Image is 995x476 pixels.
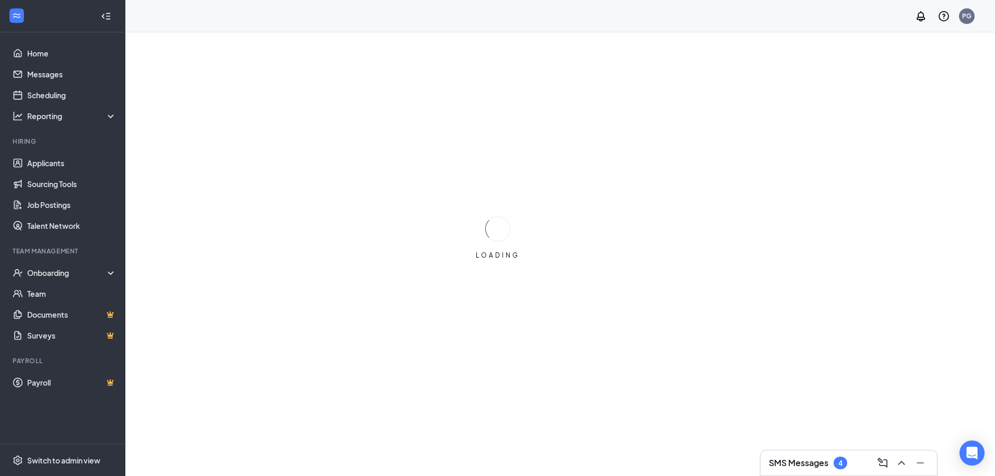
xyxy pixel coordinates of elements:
div: Reporting [27,111,117,121]
a: SurveysCrown [27,325,116,346]
svg: ChevronUp [895,457,908,469]
a: Home [27,43,116,64]
button: ComposeMessage [874,455,891,471]
a: DocumentsCrown [27,304,116,325]
div: Payroll [13,356,114,365]
a: Applicants [27,153,116,173]
a: Scheduling [27,85,116,106]
svg: Settings [13,455,23,466]
button: Minimize [912,455,929,471]
div: Switch to admin view [27,455,100,466]
div: 4 [838,459,842,468]
a: PayrollCrown [27,372,116,393]
svg: ComposeMessage [876,457,889,469]
a: Talent Network [27,215,116,236]
div: LOADING [472,251,524,260]
div: Team Management [13,247,114,256]
svg: Analysis [13,111,23,121]
h3: SMS Messages [769,457,828,469]
svg: Collapse [101,11,111,21]
a: Team [27,283,116,304]
button: ChevronUp [893,455,910,471]
svg: WorkstreamLogo [11,10,22,21]
svg: QuestionInfo [938,10,950,22]
div: Onboarding [27,268,108,278]
svg: UserCheck [13,268,23,278]
svg: Notifications [915,10,927,22]
div: Hiring [13,137,114,146]
div: PG [962,11,971,20]
a: Sourcing Tools [27,173,116,194]
svg: Minimize [914,457,927,469]
a: Messages [27,64,116,85]
div: Open Intercom Messenger [959,440,985,466]
a: Job Postings [27,194,116,215]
